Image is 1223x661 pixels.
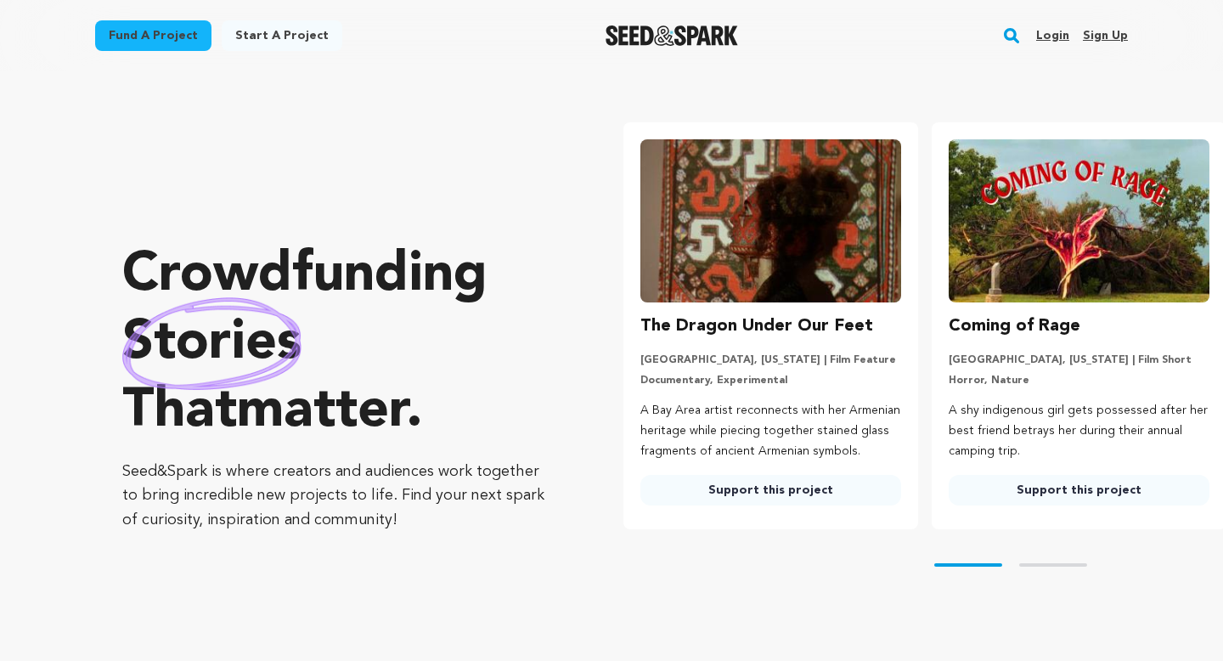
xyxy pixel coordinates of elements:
a: Sign up [1083,22,1128,49]
p: A shy indigenous girl gets possessed after her best friend betrays her during their annual campin... [949,401,1209,461]
p: Documentary, Experimental [640,374,901,387]
p: [GEOGRAPHIC_DATA], [US_STATE] | Film Short [949,353,1209,367]
p: Seed&Spark is where creators and audiences work together to bring incredible new projects to life... [122,460,555,533]
a: Support this project [949,475,1209,506]
img: Seed&Spark Logo Dark Mode [606,25,739,46]
a: Support this project [640,475,901,506]
img: Coming of Rage image [949,139,1209,302]
img: The Dragon Under Our Feet image [640,139,901,302]
img: hand sketched image [122,297,302,390]
a: Fund a project [95,20,211,51]
a: Start a project [222,20,342,51]
h3: The Dragon Under Our Feet [640,313,873,340]
p: [GEOGRAPHIC_DATA], [US_STATE] | Film Feature [640,353,901,367]
p: A Bay Area artist reconnects with her Armenian heritage while piecing together stained glass frag... [640,401,901,461]
span: matter [237,385,406,439]
p: Crowdfunding that . [122,242,555,446]
a: Login [1036,22,1069,49]
p: Horror, Nature [949,374,1209,387]
h3: Coming of Rage [949,313,1080,340]
a: Seed&Spark Homepage [606,25,739,46]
